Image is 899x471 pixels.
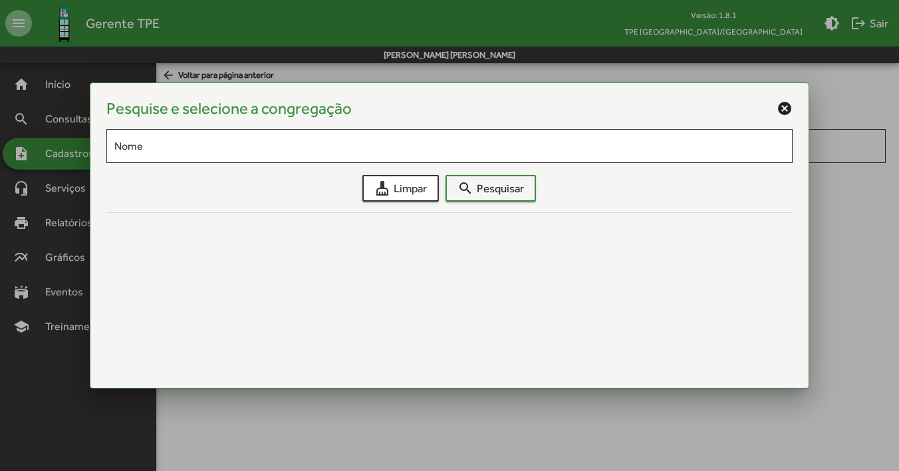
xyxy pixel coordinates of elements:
[458,176,525,200] span: Pesquisar
[106,99,352,118] h4: Pesquise e selecione a congregação
[375,176,428,200] span: Limpar
[777,100,793,116] mat-icon: cancel
[458,180,474,196] mat-icon: search
[375,180,391,196] mat-icon: cleaning_services
[446,175,537,202] button: Pesquisar
[363,175,440,202] button: Limpar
